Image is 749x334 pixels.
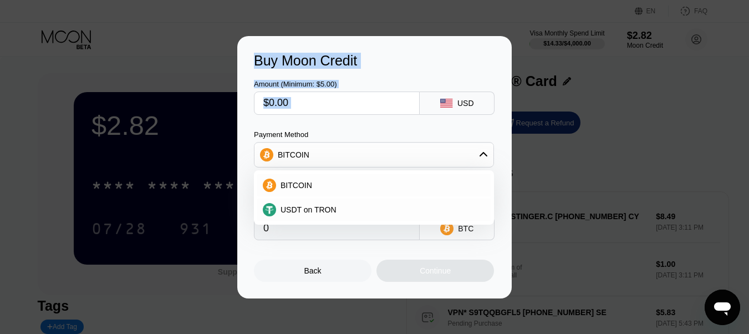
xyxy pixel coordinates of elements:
div: Payment Method [254,130,494,139]
div: BTC [458,224,473,233]
div: USDT on TRON [257,199,491,221]
input: $0.00 [263,92,410,114]
iframe: Botão para abrir a janela de mensagens [705,290,740,325]
div: BITCOIN [257,174,491,196]
div: BITCOIN [254,144,493,166]
span: USDT on TRON [281,205,337,214]
div: BITCOIN [278,150,309,159]
div: Back [304,266,322,275]
div: Back [254,260,371,282]
div: USD [457,99,474,108]
div: Buy Moon Credit [254,53,495,69]
span: BITCOIN [281,181,312,190]
div: Amount (Minimum: $5.00) [254,80,420,88]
